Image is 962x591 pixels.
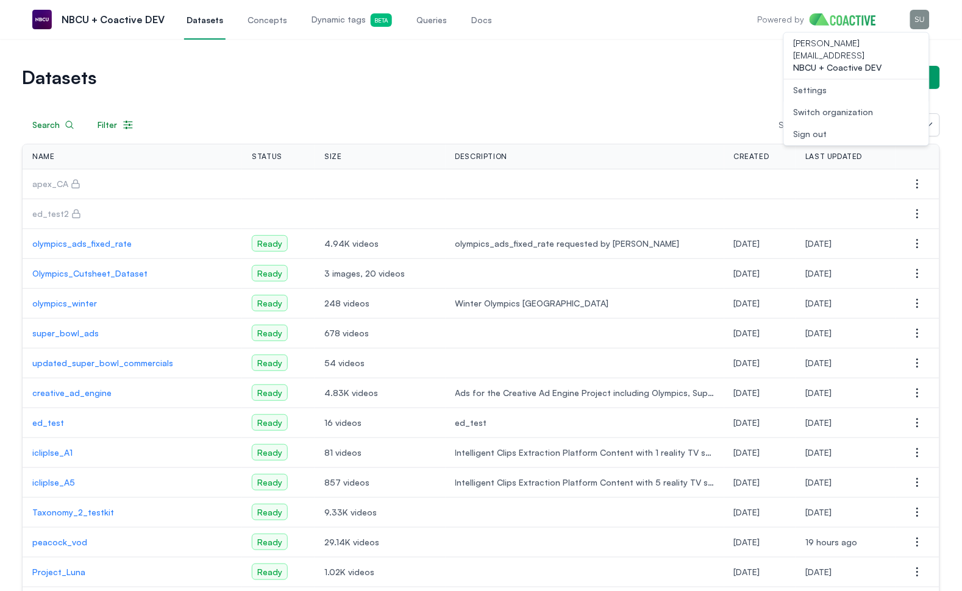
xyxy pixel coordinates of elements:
[734,537,760,547] span: Wednesday, January 22, 2025 at 12:14:28 AM PST
[22,113,85,136] button: Search
[324,238,435,250] span: 4.94K videos
[805,358,832,368] span: Wednesday, April 2, 2025 at 5:40:59 PM PDT
[242,169,315,199] td: hidden value
[796,169,896,199] td: hidden value
[32,178,68,190] p: apex_CA
[455,152,508,161] span: Description
[62,12,165,27] p: NBCU + Coactive DEV
[810,13,886,26] img: Home
[794,107,874,119] div: Switch organization
[734,298,760,308] span: Wednesday, April 2, 2025 at 7:59:12 PM PDT
[252,564,288,580] span: Ready
[446,169,724,199] td: hidden value
[32,506,232,518] a: Taxonomy_2_testkit
[252,504,288,520] span: Ready
[796,199,896,229] td: hidden value
[324,357,435,369] span: 54 videos
[32,387,232,399] a: creative_ad_engine
[242,199,315,229] td: hidden value
[805,537,857,547] span: Monday, August 11, 2025 at 4:52:29 PM PDT
[324,476,435,489] span: 857 videos
[446,199,724,229] td: hidden value
[252,235,288,252] span: Ready
[252,152,282,161] span: Status
[315,199,445,229] td: hidden value
[734,388,760,398] span: Thursday, March 27, 2025 at 1:09:11 PM PDT
[32,297,232,310] a: olympics_winter
[455,417,714,429] span: ed_test
[22,69,840,86] h1: Datasets
[252,414,288,431] span: Ready
[784,102,929,124] button: Switch organization
[724,199,796,229] td: hidden value
[324,327,435,339] span: 678 videos
[734,477,760,487] span: Friday, March 14, 2025 at 6:45:45 PM PDT
[252,534,288,550] span: Ready
[805,567,832,577] span: Friday, January 17, 2025 at 4:37:49 AM PST
[805,417,832,428] span: Wednesday, July 16, 2025 at 8:28:23 PM PDT
[805,152,862,161] span: Last Updated
[98,119,134,131] div: Filter
[910,10,930,29] img: Menu for the logged in user
[805,298,832,308] span: Friday, April 4, 2025 at 7:00:32 PM PDT
[32,119,74,131] div: Search
[324,387,435,399] span: 4.83K videos
[312,13,392,27] span: Dynamic tags
[805,238,832,249] span: Thursday, May 29, 2025 at 9:13:28 PM PDT
[32,327,232,339] p: super_bowl_ads
[252,384,288,401] span: Ready
[734,328,760,338] span: Wednesday, April 2, 2025 at 5:51:11 PM PDT
[784,80,929,102] a: Settings
[32,208,69,220] p: ed_test2
[324,152,341,161] span: Size
[784,124,929,146] button: Sign out
[734,238,760,249] span: Wednesday, May 28, 2025 at 10:16:08 PM PDT
[32,267,232,280] a: Olympics_Cutsheet_Dataset
[734,507,760,517] span: Thursday, February 20, 2025 at 3:22:40 PM PST
[32,447,232,459] a: icliplse_A1
[324,417,435,429] span: 16 videos
[252,265,288,281] span: Ready
[252,325,288,341] span: Ready
[416,14,447,26] span: Queries
[324,267,435,280] span: 3 images, 20 videos
[187,14,223,26] span: Datasets
[324,297,435,310] span: 248 videos
[32,357,232,369] a: updated_super_bowl_commercials
[455,447,714,459] span: Intelligent Clips Extraction Platform Content with 1 reality TV show
[734,358,760,368] span: Wednesday, April 2, 2025 at 5:37:46 PM PDT
[324,506,435,518] span: 9.33K videos
[734,567,760,577] span: Wednesday, January 8, 2025 at 11:51:25 PM PST
[805,477,832,487] span: Wednesday, March 19, 2025 at 10:22:08 PM PDT
[32,417,232,429] a: ed_test
[794,62,919,74] span: NBCU + Coactive DEV
[734,152,769,161] span: Created
[324,447,435,459] span: 81 videos
[805,268,832,278] span: Friday, April 25, 2025 at 5:04:35 PM PDT
[805,328,832,338] span: Wednesday, April 2, 2025 at 6:00:57 PM PDT
[32,10,52,29] img: NBCU + Coactive DEV
[32,238,232,250] a: olympics_ads_fixed_rate
[252,474,288,490] span: Ready
[779,119,864,131] p: Showing -
[455,297,714,310] span: Winter Olympics [GEOGRAPHIC_DATA]
[758,13,805,26] p: Powered by
[734,268,760,278] span: Friday, April 25, 2025 at 5:01:02 PM PDT
[32,536,232,548] p: peacock_vod
[252,444,288,461] span: Ready
[455,238,714,250] span: olympics_ads_fixed_rate requested by [PERSON_NAME]
[32,476,232,489] a: icliplse_A5
[724,169,796,199] td: hidden value
[734,447,760,458] span: Monday, March 17, 2025 at 7:27:30 AM PDT
[248,14,287,26] span: Concepts
[315,169,445,199] td: hidden value
[32,566,232,578] a: Project_Luna
[252,355,288,371] span: Ready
